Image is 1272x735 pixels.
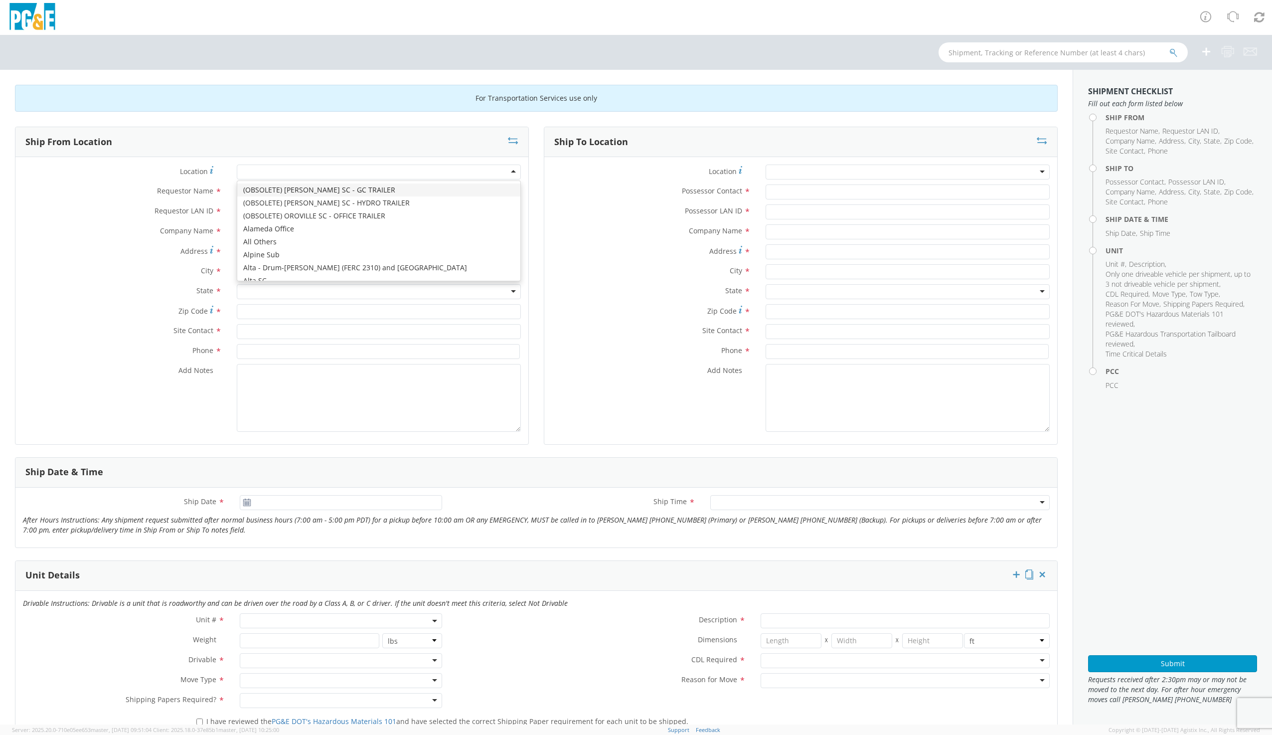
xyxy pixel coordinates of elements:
span: Location [709,167,737,176]
span: Move Type [180,675,216,684]
span: Zip Code [178,306,208,316]
li: , [1106,187,1156,197]
li: , [1129,259,1166,269]
span: City [1188,136,1200,146]
a: Support [668,726,689,734]
li: , [1190,289,1220,299]
li: , [1106,259,1126,269]
span: Address [709,246,737,256]
span: Shipping Papers Required [1163,299,1243,309]
li: , [1106,289,1150,299]
li: , [1106,269,1255,289]
div: All Others [237,235,520,248]
li: , [1188,136,1201,146]
span: Client: 2025.18.0-37e85b1 [153,726,279,734]
span: Site Contact [1106,146,1144,156]
span: City [730,266,742,275]
h3: Ship Date & Time [25,467,103,477]
input: Shipment, Tracking or Reference Number (at least 4 chars) [939,42,1188,62]
span: Site Contact [1106,197,1144,206]
span: State [725,286,742,295]
li: , [1168,177,1226,187]
div: (OBSOLETE) OROVILLE SC - OFFICE TRAILER [237,209,520,222]
span: Site Contact [173,326,213,335]
span: PG&E Hazardous Transportation Tailboard reviewed [1106,329,1236,349]
span: Address [180,246,208,256]
span: Possessor Contact [682,186,742,195]
span: PG&E DOT's Hazardous Materials 101 reviewed [1106,309,1224,329]
div: For Transportation Services use only [15,85,1058,112]
div: (OBSOLETE) [PERSON_NAME] SC - GC TRAILER [237,184,520,196]
span: Move Type [1152,289,1186,299]
span: Requestor Name [1106,126,1158,136]
input: I have reviewed thePG&E DOT's Hazardous Materials 101and have selected the correct Shipping Paper... [196,719,203,725]
h4: PCC [1106,367,1257,375]
span: CDL Required [691,655,737,664]
img: pge-logo-06675f144f4cfa6a6814.png [7,3,57,32]
input: Height [902,633,963,648]
button: Submit [1088,655,1257,672]
span: Ship Date [1106,228,1136,238]
h4: Ship From [1106,114,1257,121]
span: Phone [192,346,213,355]
li: , [1159,136,1186,146]
span: Copyright © [DATE]-[DATE] Agistix Inc., All Rights Reserved [1109,726,1260,734]
span: Requests received after 2:30pm may or may not be moved to the next day. For after hour emergency ... [1088,675,1257,705]
li: , [1106,146,1145,156]
span: Zip Code [1224,136,1252,146]
div: Alpine Sub [237,248,520,261]
span: City [1188,187,1200,196]
span: CDL Required [1106,289,1148,299]
span: Possessor LAN ID [685,206,742,215]
span: Zip Code [1224,187,1252,196]
li: , [1106,299,1161,309]
span: Address [1159,136,1184,146]
span: Time Critical Details [1106,349,1167,359]
h4: Unit [1106,247,1257,254]
span: State [196,286,213,295]
span: Phone [1148,197,1168,206]
span: Possessor LAN ID [1168,177,1224,186]
span: State [1204,187,1220,196]
span: Ship Time [1140,228,1170,238]
input: Length [761,633,821,648]
h3: Unit Details [25,570,80,580]
li: , [1163,299,1245,309]
span: Requestor LAN ID [155,206,213,215]
span: Only one driveable vehicle per shipment, up to 3 not driveable vehicle per shipment [1106,269,1251,289]
h3: Ship From Location [25,137,112,147]
li: , [1204,187,1222,197]
h4: Ship Date & Time [1106,215,1257,223]
div: Alameda Office [237,222,520,235]
li: , [1106,126,1160,136]
h4: Ship To [1106,165,1257,172]
h3: Ship To Location [554,137,628,147]
li: , [1106,228,1137,238]
span: master, [DATE] 09:51:04 [91,726,152,734]
span: Reason For Move [1106,299,1159,309]
span: Ship Date [184,497,216,506]
span: master, [DATE] 10:25:00 [218,726,279,734]
span: Phone [1148,146,1168,156]
span: Company Name [689,226,742,235]
span: Unit # [196,615,216,624]
input: Width [831,633,892,648]
li: , [1152,289,1187,299]
span: X [821,633,831,648]
span: Drivable [188,655,216,664]
div: Alta SC [237,274,520,287]
span: Requestor Name [157,186,213,195]
i: After Hours Instructions: Any shipment request submitted after normal business hours (7:00 am - 5... [23,515,1042,535]
span: Zip Code [707,306,737,316]
div: Alta - Drum-[PERSON_NAME] (FERC 2310) and [GEOGRAPHIC_DATA] [237,261,520,274]
span: Add Notes [707,366,742,375]
span: Site Contact [702,326,742,335]
span: Server: 2025.20.0-710e05ee653 [12,726,152,734]
li: , [1159,187,1186,197]
span: Company Name [1106,187,1155,196]
li: , [1106,177,1166,187]
span: Ship Time [653,497,687,506]
span: Description [699,615,737,624]
li: , [1106,329,1255,349]
span: Company Name [160,226,213,235]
